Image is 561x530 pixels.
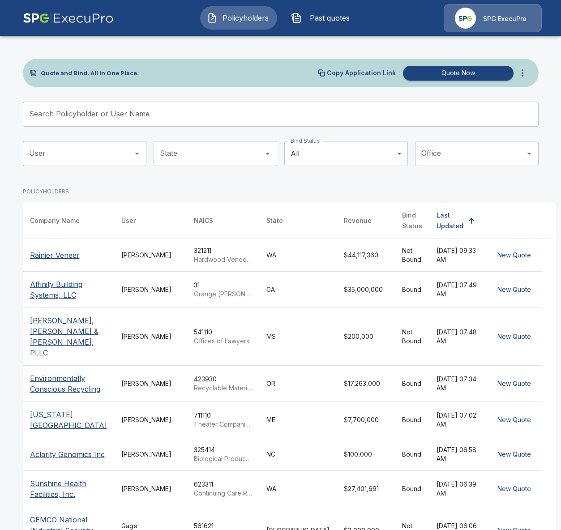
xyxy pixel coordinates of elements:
[194,480,252,498] div: 623311
[337,402,395,438] td: $7,700,000
[266,215,283,226] div: State
[494,329,535,345] button: New Quote
[403,66,514,81] button: Quote Now
[30,478,107,500] p: Sunshine Health Facilities, Inc.
[344,215,372,226] div: Revenue
[259,366,337,402] td: OR
[194,375,252,393] div: 423930
[259,272,337,308] td: GA
[523,147,535,160] button: Open
[30,449,105,460] p: Aclarity Genomics Inc
[514,64,531,82] button: more
[221,13,270,23] span: Policyholders
[259,402,337,438] td: ME
[395,203,429,239] th: Bind Status
[194,411,252,429] div: 711110
[261,147,274,160] button: Open
[121,379,180,388] div: [PERSON_NAME]
[429,471,487,507] td: [DATE] 06:39 AM
[284,6,361,30] button: Past quotes IconPast quotes
[429,402,487,438] td: [DATE] 07:02 AM
[194,328,252,346] div: 541110
[337,366,395,402] td: $17,263,000
[194,445,252,463] div: 325414
[194,290,252,299] p: Orange [PERSON_NAME]
[284,141,408,166] div: All
[259,308,337,366] td: MS
[194,246,252,264] div: 321211
[200,6,277,30] button: Policyholders IconPolicyholders
[429,366,487,402] td: [DATE] 07:34 AM
[30,373,107,394] p: Environmentally Conscious Recycling
[194,255,252,264] p: Hardwood Veneer and Plywood Manufacturing
[337,308,395,366] td: $200,000
[30,279,107,300] p: Affinity Building Systems, LLC
[455,8,476,29] img: Agency Icon
[337,471,395,507] td: $27,401,691
[23,4,114,32] img: AA Logo
[194,489,252,498] p: Continuing Care Retirement Communities
[429,272,487,308] td: [DATE] 07:49 AM
[395,239,429,272] td: Not Bound
[30,409,107,431] p: [US_STATE][GEOGRAPHIC_DATA]
[494,446,535,463] button: New Quote
[305,13,355,23] span: Past quotes
[259,438,337,471] td: NC
[121,415,180,424] div: [PERSON_NAME]
[121,285,180,294] div: [PERSON_NAME]
[259,239,337,272] td: WA
[194,420,252,429] p: Theater Companies and Dinner Theaters
[494,282,535,298] button: New Quote
[494,412,535,428] button: New Quote
[194,337,252,346] p: Offices of Lawyers
[121,215,136,226] div: User
[437,210,463,231] div: Last Updated
[395,471,429,507] td: Bound
[291,137,320,145] label: Bind Status
[399,66,514,81] a: Quote Now
[194,281,252,299] div: 31
[494,376,535,392] button: New Quote
[494,247,535,264] button: New Quote
[30,215,80,226] div: Company Name
[121,332,180,341] div: [PERSON_NAME]
[337,438,395,471] td: $100,000
[23,188,69,196] p: POLICYHOLDERS
[395,438,429,471] td: Bound
[337,239,395,272] td: $44,117,360
[494,481,535,497] button: New Quote
[395,402,429,438] td: Bound
[337,272,395,308] td: $35,000,000
[207,13,218,23] img: Policyholders Icon
[395,366,429,402] td: Bound
[259,471,337,507] td: WA
[444,4,542,32] a: Agency IconSPG ExecuPro
[194,215,213,226] div: NAICS
[429,239,487,272] td: [DATE] 09:33 AM
[131,147,143,160] button: Open
[30,250,80,261] p: Rainier Veneer
[194,384,252,393] p: Recyclable Material Merchant Wholesalers
[291,13,302,23] img: Past quotes Icon
[327,70,396,76] p: Copy Application Link
[121,251,180,260] div: [PERSON_NAME]
[429,308,487,366] td: [DATE] 07:48 AM
[395,308,429,366] td: Not Bound
[30,315,107,358] p: [PERSON_NAME], [PERSON_NAME] & [PERSON_NAME], PLLC
[121,450,180,459] div: [PERSON_NAME]
[395,272,429,308] td: Bound
[121,484,180,493] div: [PERSON_NAME]
[429,438,487,471] td: [DATE] 06:58 AM
[41,70,139,76] p: Quote and Bind. All in One Place.
[194,454,252,463] p: Biological Product (except Diagnostic) Manufacturing
[483,14,527,23] p: SPG ExecuPro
